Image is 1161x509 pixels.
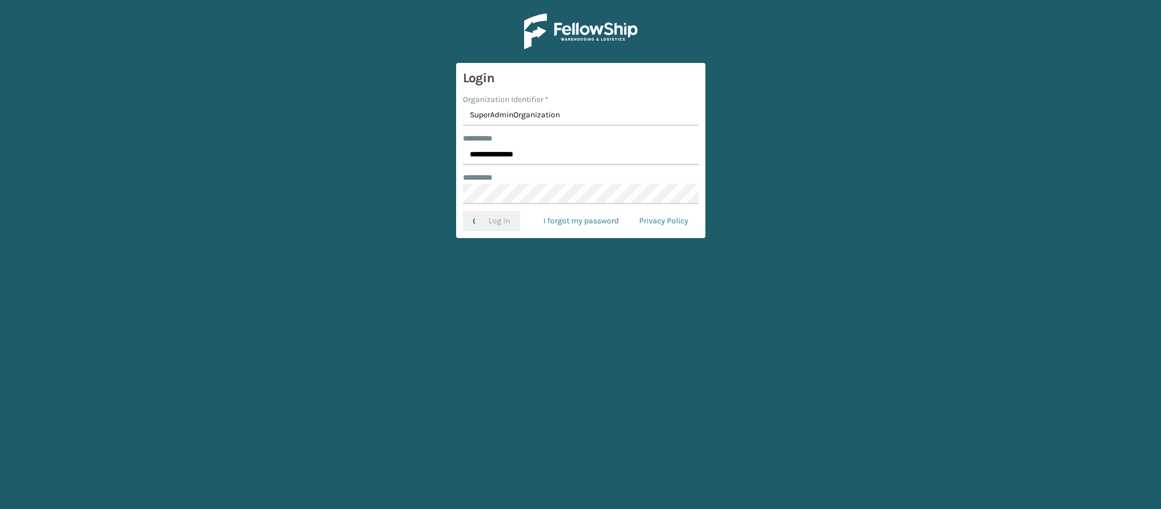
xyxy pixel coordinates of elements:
[463,211,520,231] button: Log In
[524,14,637,49] img: Logo
[463,70,699,87] h3: Login
[463,94,548,105] label: Organization Identifier
[533,211,629,231] a: I forgot my password
[629,211,699,231] a: Privacy Policy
